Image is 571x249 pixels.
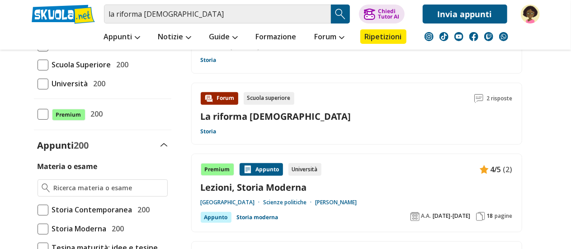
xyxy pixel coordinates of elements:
span: Storia Moderna [48,223,107,235]
span: Premium [52,109,85,121]
img: facebook [469,32,478,41]
label: Materia o esame [38,161,98,171]
img: instagram [425,32,434,41]
input: Cerca appunti, riassunti o versioni [104,5,331,23]
div: Chiedi Tutor AI [378,9,399,19]
a: Storia [201,56,217,64]
span: 200 [90,78,106,89]
img: WhatsApp [499,32,508,41]
img: Apri e chiudi sezione [160,143,168,147]
img: Pagine [476,212,485,221]
a: Invia appunti [423,5,507,23]
button: Search Button [331,5,350,23]
div: Forum [201,92,238,105]
button: ChiediTutor AI [359,5,405,23]
img: Forum contenuto [204,94,213,103]
span: pagine [495,212,513,220]
span: 200 [109,223,124,235]
a: La riforma [DEMOGRAPHIC_DATA] [201,110,351,122]
a: Forum [312,29,347,46]
a: Ripetizioni [360,29,406,44]
div: Scuola superiore [244,92,294,105]
img: youtube [454,32,463,41]
span: Università [48,78,88,89]
div: Appunto [201,212,231,223]
span: 2 risposte [487,92,513,105]
img: Commenti lettura [474,94,483,103]
img: Appunti contenuto [480,165,489,174]
div: Appunto [240,163,283,176]
img: raffarusso78 [521,5,540,23]
span: (2) [503,164,513,175]
div: Premium [201,163,234,176]
span: 200 [134,204,150,216]
span: [DATE]-[DATE] [433,212,471,220]
a: Appunti [102,29,142,46]
a: [GEOGRAPHIC_DATA] [201,199,264,206]
img: tiktok [439,32,448,41]
a: Scienze politiche [264,199,316,206]
a: [PERSON_NAME] [316,199,357,206]
input: Ricerca materia o esame [53,183,163,193]
a: Storia moderna [237,212,278,223]
img: twitch [484,32,493,41]
span: Storia Contemporanea [48,204,132,216]
a: Lezioni, Storia Moderna [201,181,513,193]
a: Formazione [254,29,299,46]
span: Scuola Superiore [48,59,111,70]
div: Università [288,163,321,176]
span: 4/5 [491,164,501,175]
label: Appunti [38,139,89,151]
span: 18 [487,212,493,220]
img: Anno accademico [411,212,420,221]
a: Storia [201,128,217,135]
a: Guide [207,29,240,46]
img: Ricerca materia o esame [42,183,50,193]
span: 200 [74,139,89,151]
span: A.A. [421,212,431,220]
img: Cerca appunti, riassunti o versioni [334,7,347,21]
span: 200 [87,108,103,120]
a: Notizie [156,29,193,46]
span: 200 [113,59,129,70]
img: Appunti contenuto [243,165,252,174]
